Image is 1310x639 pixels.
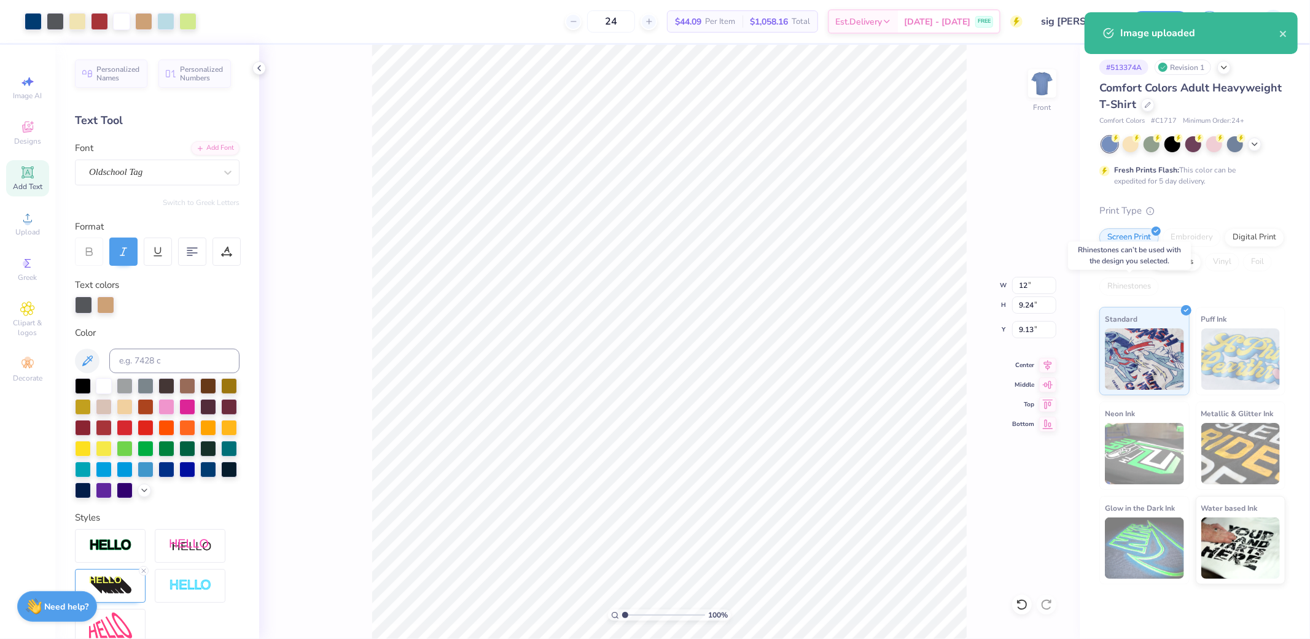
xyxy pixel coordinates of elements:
div: Image uploaded [1120,26,1279,41]
span: Personalized Names [96,65,140,82]
span: Designs [14,136,41,146]
img: Puff Ink [1201,328,1281,390]
button: close [1279,26,1288,41]
div: Foil [1243,253,1272,271]
span: Top [1012,400,1034,409]
span: $44.09 [675,15,701,28]
div: Transfers [1152,253,1201,271]
img: 3d Illusion [89,576,132,595]
span: Bottom [1012,420,1034,428]
div: This color can be expedited for 5 day delivery. [1114,165,1265,187]
span: Neon Ink [1105,407,1135,420]
input: e.g. 7428 c [109,349,240,373]
label: Text colors [75,278,119,292]
button: Switch to Greek Letters [163,198,240,207]
span: Decorate [13,373,42,383]
span: Metallic & Glitter Ink [1201,407,1274,420]
span: Comfort Colors Adult Heavyweight T-Shirt [1099,80,1282,112]
div: Screen Print [1099,228,1159,247]
img: Metallic & Glitter Ink [1201,423,1281,484]
span: Comfort Colors [1099,116,1145,126]
span: Center [1012,361,1034,370]
input: – – [587,10,635,33]
span: Personalized Numbers [180,65,224,82]
span: $1,058.16 [750,15,788,28]
div: Embroidery [1163,228,1221,247]
div: Rhinestones can’t be used with the design you selected. [1068,241,1191,269]
span: Per Item [705,15,735,28]
span: Water based Ink [1201,502,1258,514]
img: Shadow [169,538,212,554]
div: Front [1034,102,1051,113]
span: Puff Ink [1201,312,1227,325]
img: Negative Space [169,579,212,593]
span: Total [792,15,810,28]
img: Glow in the Dark Ink [1105,517,1184,579]
label: Font [75,141,93,155]
div: Rhinestones [1099,277,1159,296]
div: Print Type [1099,204,1285,218]
span: FREE [978,17,991,26]
div: Styles [75,511,240,525]
div: Add Font [191,141,240,155]
input: Untitled Design [1032,9,1122,34]
div: Text Tool [75,112,240,129]
strong: Fresh Prints Flash: [1114,165,1179,175]
span: Glow in the Dark Ink [1105,502,1175,514]
span: Middle [1012,381,1034,389]
span: Greek [18,273,37,282]
span: Standard [1105,312,1137,325]
span: Upload [15,227,40,237]
span: 100 % [708,610,728,621]
div: Vinyl [1205,253,1239,271]
div: # 513374A [1099,60,1148,75]
img: Standard [1105,328,1184,390]
img: Front [1030,71,1055,96]
span: Est. Delivery [835,15,882,28]
div: Digital Print [1225,228,1284,247]
span: [DATE] - [DATE] [904,15,970,28]
span: Add Text [13,182,42,192]
img: Stroke [89,538,132,552]
img: Free Distort [89,613,132,639]
div: Revision 1 [1155,60,1211,75]
div: Format [75,220,241,234]
div: Color [75,326,240,340]
img: Water based Ink [1201,517,1281,579]
strong: Need help? [45,601,89,613]
img: Neon Ink [1105,423,1184,484]
span: Minimum Order: 24 + [1183,116,1244,126]
span: # C1717 [1151,116,1177,126]
span: Clipart & logos [6,318,49,338]
span: Image AI [14,91,42,101]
